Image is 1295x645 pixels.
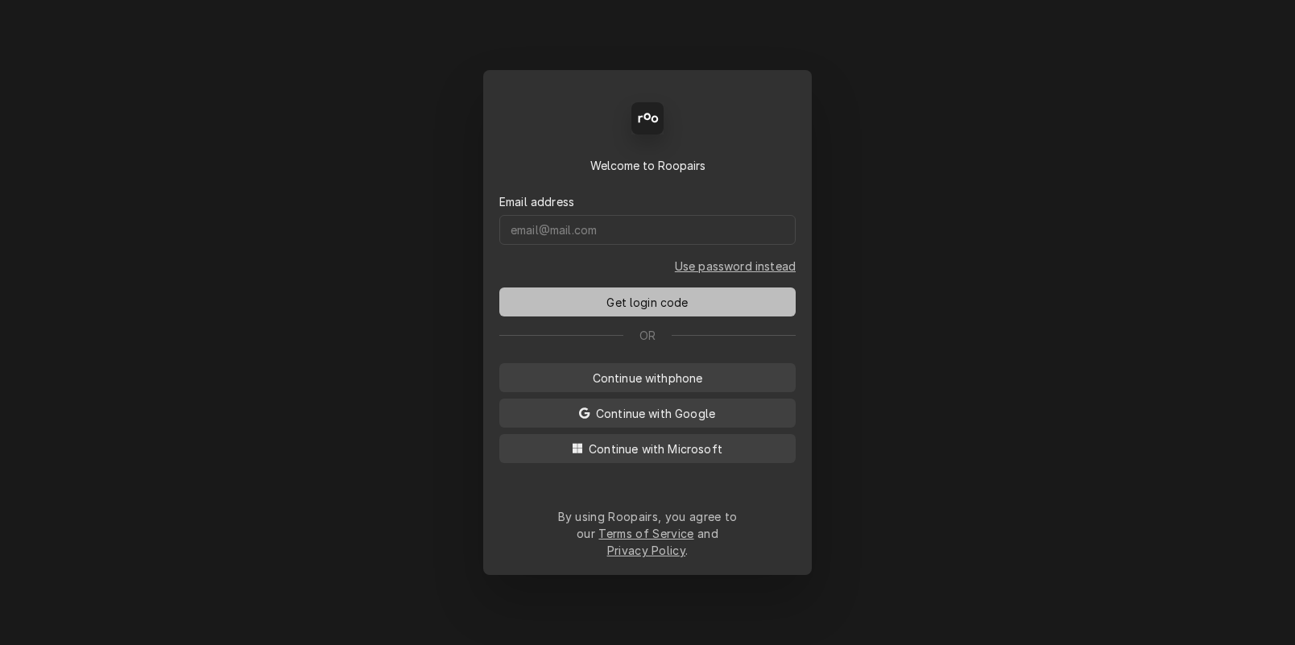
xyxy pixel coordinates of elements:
div: Welcome to Roopairs [499,157,796,174]
span: Continue with Microsoft [585,440,726,457]
button: Continue withphone [499,363,796,392]
span: Get login code [603,294,691,311]
div: By using Roopairs, you agree to our and . [557,508,738,559]
button: Continue with Google [499,399,796,428]
a: Terms of Service [598,527,693,540]
span: Continue with Google [593,405,718,422]
input: email@mail.com [499,215,796,245]
label: Email address [499,193,574,210]
div: Or [499,327,796,344]
a: Go to Email and password form [675,258,796,275]
button: Get login code [499,287,796,316]
span: Continue with phone [590,370,706,387]
button: Continue with Microsoft [499,434,796,463]
a: Privacy Policy [607,544,685,557]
